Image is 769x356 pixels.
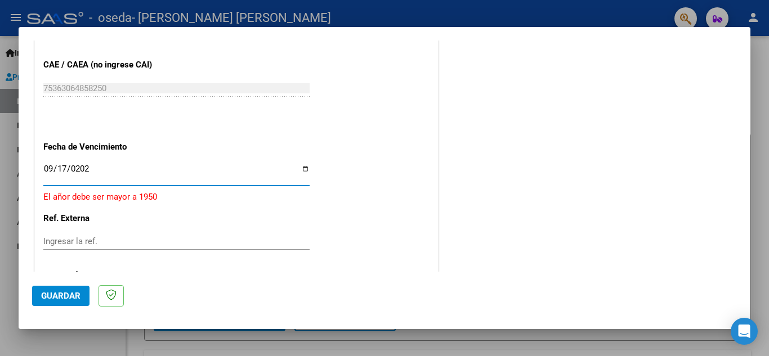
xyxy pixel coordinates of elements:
p: Ref. Externa [43,212,159,225]
p: CAE / CAEA (no ingrese CAI) [43,58,159,71]
p: N° Liquidación [43,269,159,282]
button: Guardar [32,286,90,306]
div: Open Intercom Messenger [731,318,758,345]
p: El añor debe ser mayor a 1950 [43,191,430,204]
p: Fecha de Vencimiento [43,141,159,154]
span: Guardar [41,291,81,301]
